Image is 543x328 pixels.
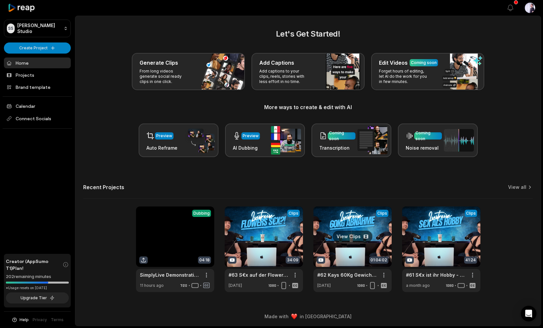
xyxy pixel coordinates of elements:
div: 202 remaining minutes [6,273,69,280]
a: Brand template [4,82,71,92]
h3: Transcription [319,144,355,151]
button: Create Project [4,42,71,54]
a: Privacy [33,317,47,323]
h3: Add Captions [259,59,294,67]
div: Coming soon [411,60,437,66]
span: Connect Socials [4,113,71,124]
a: Calendar [4,101,71,111]
p: From long videos generate social ready clips in one click. [140,69,190,84]
h3: Noise removal [406,144,442,151]
a: #61 S€x ist ihr Hobby - Warum wir unser Liebesleben wie einen Sport behandeln sollten [406,271,466,278]
img: ai_dubbing.png [271,126,301,155]
a: View all [508,184,526,190]
h3: AI Dubbing [233,144,260,151]
span: Creator (AppSumo T1) Plan! [6,258,63,271]
button: Upgrade Tier [6,292,69,303]
button: Help [11,317,29,323]
a: Terms [51,317,64,323]
a: #63 S€x auf der Flowers & Bees? [229,271,289,278]
div: SS [7,24,15,33]
img: auto_reframe.png [185,128,215,153]
div: Open Intercom Messenger [521,306,536,321]
div: Preview [156,133,172,139]
a: Projects [4,70,71,80]
img: transcription.png [357,126,387,154]
div: *Usage resets on [DATE] [6,286,69,290]
div: Preview [243,133,259,139]
h3: Generate Clips [140,59,178,67]
h3: Edit Videos [379,59,408,67]
h2: Let's Get Started! [83,28,533,40]
a: Home [4,57,71,68]
div: Coming soon [415,130,441,142]
div: Coming soon [329,130,354,142]
h3: Auto Reframe [146,144,177,151]
p: [PERSON_NAME] Studio [17,23,61,34]
a: #62 Kays 60Kg Gewichtsverlust nach Magen OP - Auswirkungen auf unsere Ehe, S€xleben uvm. [317,271,377,278]
p: Forget hours of editing, let AI do the work for you in few minutes. [379,69,430,84]
p: Add captions to your clips, reels, stories with less effort in no time. [259,69,310,84]
a: SimplyLive Demonstration_ All-in-One Live Production [140,271,200,278]
h2: Recent Projects [83,184,124,190]
img: heart emoji [291,314,297,320]
img: noise_removal.png [444,129,474,152]
h3: More ways to create & edit with AI [83,103,533,111]
span: Help [20,317,29,323]
div: Made with in [GEOGRAPHIC_DATA] [81,313,535,320]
